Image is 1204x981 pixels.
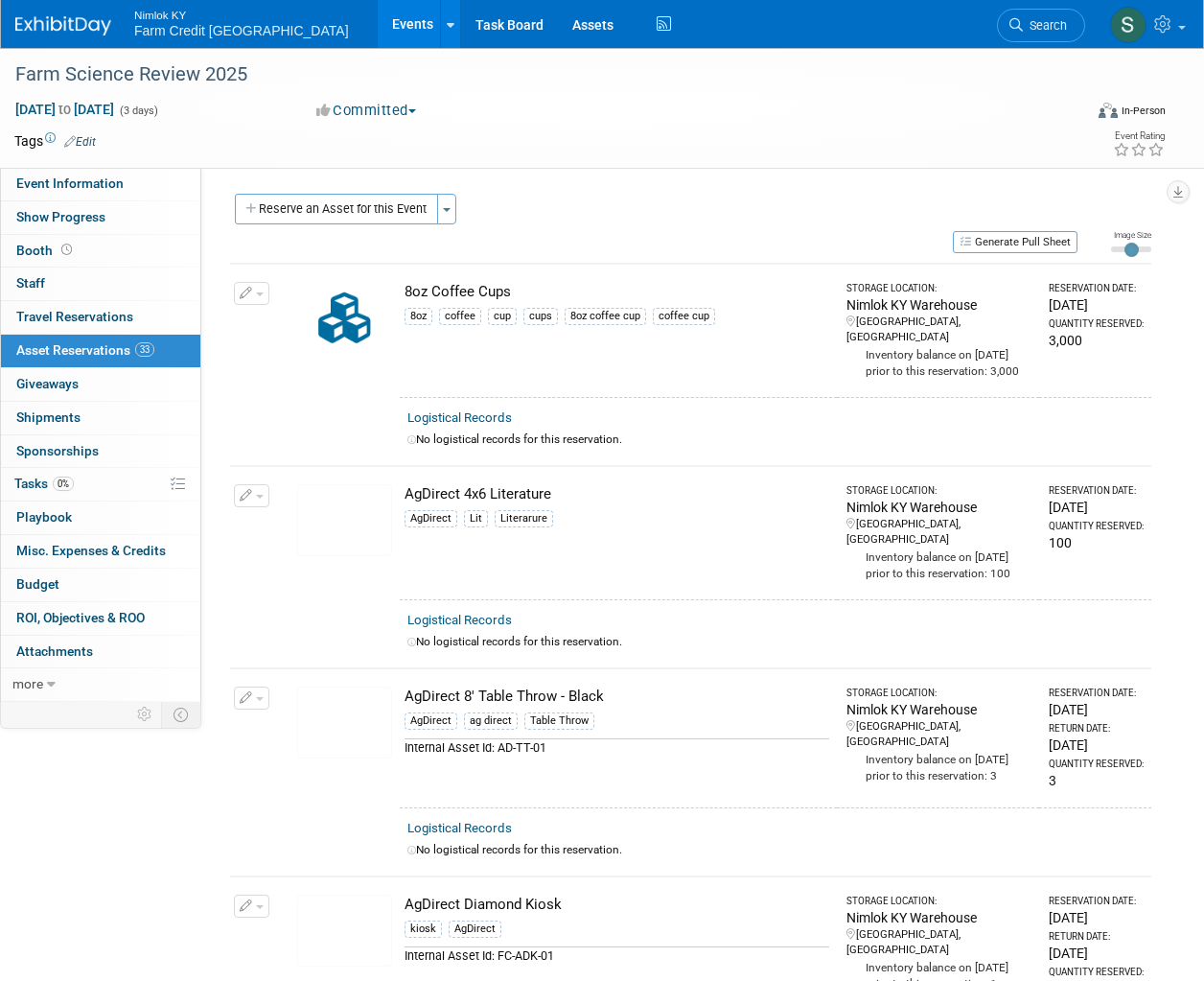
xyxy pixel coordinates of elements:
div: AgDirect [405,510,457,527]
a: more [1,668,200,701]
div: Reservation Date: [1049,687,1144,700]
img: Collateral-Icon-2.png [297,282,392,354]
a: Misc. Expenses & Credits [1,535,200,568]
div: [DATE] [1049,700,1144,719]
div: Quantity Reserved: [1049,758,1144,771]
td: Personalize Event Tab Strip [128,702,162,727]
div: Table Throw [524,712,594,730]
img: View Images [297,687,392,759]
div: AgDirect [449,921,501,938]
div: AgDirect 4x6 Literature [405,484,829,504]
a: Playbook [1,502,200,534]
div: Nimlok KY Warehouse [846,908,1031,927]
span: Giveaways [16,376,79,391]
div: 8oz coffee cup [565,308,646,325]
div: coffee [439,308,481,325]
img: Format-Inperson.png [1099,103,1118,118]
div: [DATE] [1049,498,1144,517]
div: 3 [1049,771,1144,790]
div: Storage Location: [846,282,1031,295]
span: ROI, Objectives & ROO [16,610,145,625]
div: Inventory balance on [DATE] prior to this reservation: 3,000 [846,345,1031,380]
div: Lit [464,510,488,527]
a: Budget [1,569,200,601]
div: Reservation Date: [1049,282,1144,295]
span: 33 [135,342,154,357]
div: [GEOGRAPHIC_DATA], [GEOGRAPHIC_DATA] [846,517,1031,548]
span: (3 days) [118,105,158,117]
a: Attachments [1,636,200,668]
div: cup [488,308,517,325]
div: AgDirect Diamond Kiosk [405,895,829,915]
div: Nimlok KY Warehouse [846,295,1031,315]
div: Nimlok KY Warehouse [846,700,1031,719]
span: Misc. Expenses & Credits [16,543,166,558]
span: Search [1023,18,1067,33]
span: Show Progress [16,209,105,224]
span: Shipments [16,409,81,425]
span: to [56,102,74,117]
span: Sponsorships [16,443,99,458]
div: Return Date: [1049,722,1144,736]
span: Event Information [16,175,124,191]
span: Playbook [16,509,72,525]
a: Asset Reservations33 [1,335,200,367]
div: No logistical records for this reservation. [407,634,1144,650]
div: Storage Location: [846,687,1031,700]
a: Logistical Records [407,410,512,425]
div: Literarure [495,510,553,527]
div: [DATE] [1049,944,1144,963]
div: [DATE] [1049,736,1144,755]
span: Farm Credit [GEOGRAPHIC_DATA] [134,23,349,38]
div: AgDirect [405,712,457,730]
div: Return Date: [1049,930,1144,944]
div: Inventory balance on [DATE] prior to this reservation: 100 [846,548,1031,582]
a: Show Progress [1,201,200,234]
div: [DATE] [1049,908,1144,927]
div: Storage Location: [846,484,1031,498]
button: Generate Pull Sheet [953,231,1077,253]
div: Storage Location: [846,895,1031,908]
div: Quantity Reserved: [1049,317,1144,331]
span: [DATE] [DATE] [14,101,115,118]
div: ag direct [464,712,518,730]
div: No logistical records for this reservation. [407,842,1144,858]
img: ExhibitDay [15,16,111,35]
span: Booth not reserved yet [58,243,76,257]
span: Attachments [16,643,93,659]
div: cups [523,308,558,325]
span: Tasks [14,476,74,491]
a: Sponsorships [1,435,200,468]
div: 3,000 [1049,331,1144,350]
div: Reservation Date: [1049,895,1144,908]
img: View Images [297,895,392,967]
div: Reservation Date: [1049,484,1144,498]
span: Travel Reservations [16,309,133,324]
div: Internal Asset Id: AD-TT-01 [405,738,829,757]
div: Image Size [1111,229,1151,241]
a: Travel Reservations [1,301,200,334]
td: Tags [14,131,96,151]
div: coffee cup [653,308,715,325]
div: [GEOGRAPHIC_DATA], [GEOGRAPHIC_DATA] [846,719,1031,750]
div: Inventory balance on [DATE] prior to this reservation: 3 [846,750,1031,784]
div: No logistical records for this reservation. [407,432,1144,448]
div: kiosk [405,921,442,938]
span: more [12,676,43,691]
div: [GEOGRAPHIC_DATA], [GEOGRAPHIC_DATA] [846,315,1031,345]
span: 0% [53,477,74,491]
button: Reserve an Asset for this Event [235,194,438,224]
a: Staff [1,268,200,300]
span: Booth [16,243,76,258]
a: ROI, Objectives & ROO [1,602,200,635]
div: Farm Science Review 2025 [9,58,1067,92]
a: Shipments [1,402,200,434]
img: View Images [297,484,392,556]
a: Logistical Records [407,613,512,627]
a: Search [997,9,1085,42]
a: Giveaways [1,368,200,401]
a: Tasks0% [1,468,200,501]
div: AgDirect 8' Table Throw - Black [405,687,829,707]
div: [GEOGRAPHIC_DATA], [GEOGRAPHIC_DATA] [846,927,1031,958]
div: Nimlok KY Warehouse [846,498,1031,517]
